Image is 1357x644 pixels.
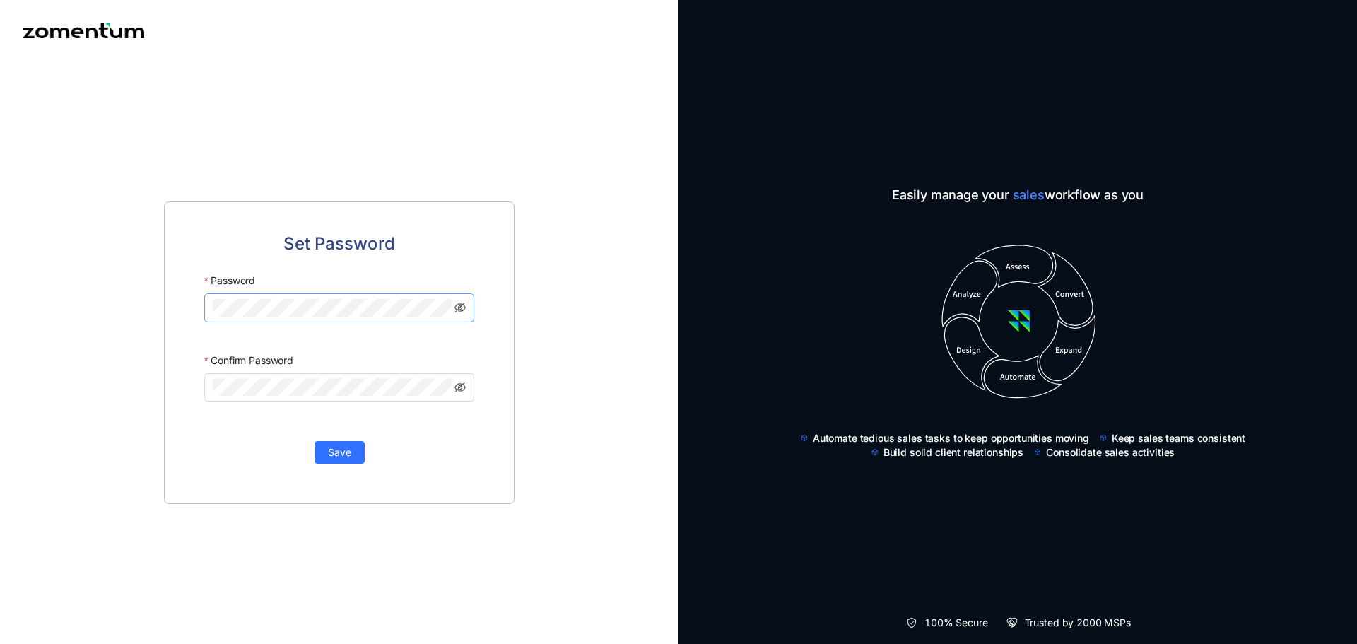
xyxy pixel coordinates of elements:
[1025,616,1131,630] span: Trusted by 2000 MSPs
[328,445,351,460] span: Save
[1046,445,1175,459] span: Consolidate sales activities
[213,299,452,317] input: Password
[813,431,1089,445] span: Automate tedious sales tasks to keep opportunities moving
[23,23,144,38] img: Zomentum logo
[1112,431,1245,445] span: Keep sales teams consistent
[454,302,466,313] span: eye-invisible
[315,441,365,464] button: Save
[283,230,395,257] span: Set Password
[924,616,987,630] span: 100% Secure
[789,185,1247,205] span: Easily manage your workflow as you
[213,378,452,396] input: Confirm Password
[454,382,466,393] span: eye-invisible
[204,348,293,373] label: Confirm Password
[883,445,1024,459] span: Build solid client relationships
[204,268,255,293] label: Password
[1013,187,1045,202] span: sales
